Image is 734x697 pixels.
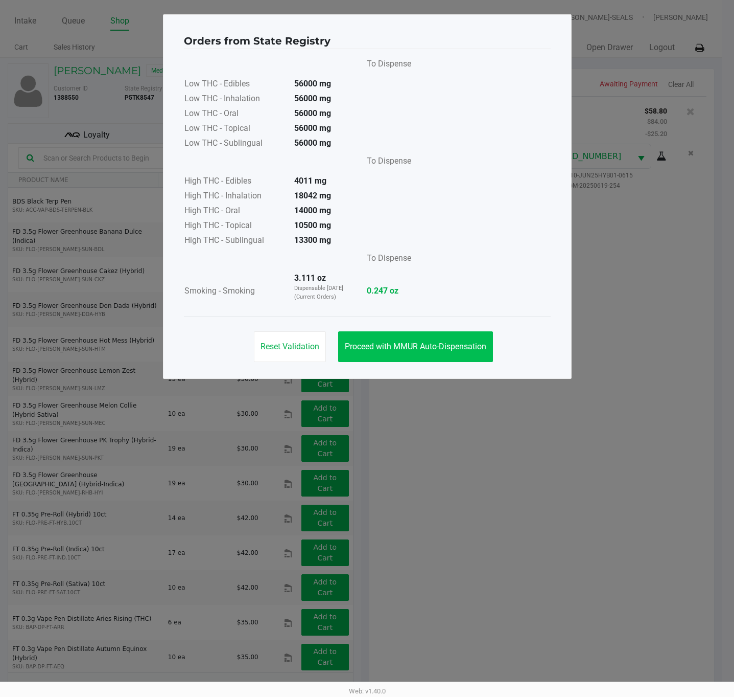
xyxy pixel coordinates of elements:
strong: 56000 mg [294,94,331,103]
td: Low THC - Oral [184,107,286,122]
td: To Dispense [359,249,412,272]
td: Low THC - Sublingual [184,137,286,151]
td: High THC - Sublingual [184,234,286,249]
strong: 3.111 oz [294,273,326,283]
td: To Dispense [359,151,412,174]
span: Web: v1.40.0 [349,687,386,695]
button: Proceed with MMUR Auto-Dispensation [338,331,493,362]
td: Low THC - Topical [184,122,286,137]
strong: 18042 mg [294,191,331,200]
button: Reset Validation [254,331,326,362]
td: Low THC - Inhalation [184,92,286,107]
td: High THC - Edibles [184,174,286,189]
td: To Dispense [359,54,412,77]
span: Reset Validation [261,342,319,351]
td: High THC - Topical [184,219,286,234]
td: High THC - Inhalation [184,189,286,204]
strong: 56000 mg [294,108,331,118]
td: Low THC - Edibles [184,77,286,92]
td: Smoking - Smoking [184,272,286,311]
strong: 10500 mg [294,220,331,230]
h4: Orders from State Registry [184,33,330,49]
strong: 56000 mg [294,123,331,133]
span: Proceed with MMUR Auto-Dispensation [345,342,486,351]
strong: 4011 mg [294,176,326,186]
strong: 13300 mg [294,235,331,245]
p: Dispensable [DATE] (Current Orders) [294,284,349,301]
strong: 14000 mg [294,206,331,215]
strong: 56000 mg [294,138,331,148]
td: High THC - Oral [184,204,286,219]
strong: 0.247 oz [367,285,411,297]
strong: 56000 mg [294,79,331,88]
